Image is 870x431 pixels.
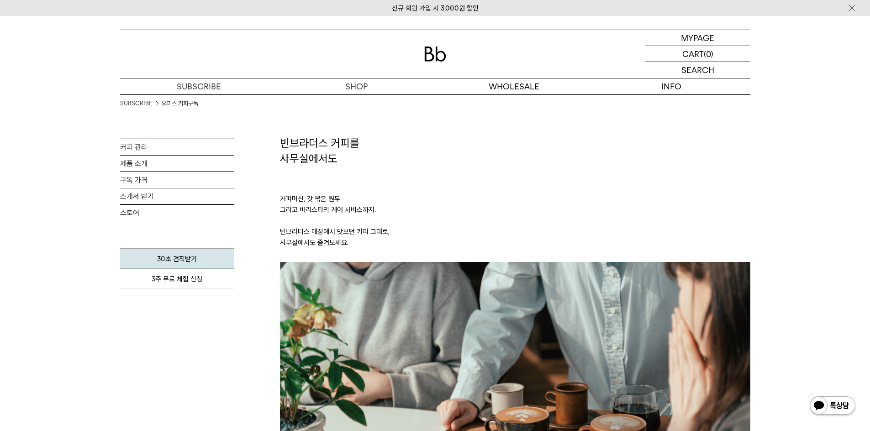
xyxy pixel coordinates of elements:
[162,99,198,108] a: 오피스 커피구독
[120,205,234,221] a: 스토어
[120,78,278,94] a: SUBSCRIBE
[681,30,714,46] p: MYPAGE
[593,78,750,94] p: INFO
[120,99,153,108] a: SUBSCRIBE
[120,188,234,204] a: 소개서 받기
[809,395,856,417] img: 카카오톡 채널 1:1 채팅 버튼
[435,78,593,94] p: WHOLESALE
[280,135,750,166] h2: 빈브라더스 커피를 사무실에서도
[278,78,435,94] a: SHOP
[392,4,479,12] a: 신규 회원 가입 시 3,000원 할인
[704,46,713,62] p: (0)
[120,269,234,289] a: 3주 무료 체험 신청
[681,62,714,78] p: SEARCH
[645,30,750,46] a: MYPAGE
[682,46,704,62] p: CART
[120,249,234,269] a: 30초 견적받기
[424,47,446,62] img: 로고
[120,139,234,155] a: 커피 관리
[120,172,234,188] a: 구독 가격
[120,156,234,171] a: 제품 소개
[645,46,750,62] a: CART (0)
[280,166,750,262] p: 커피머신, 갓 볶은 원두 그리고 바리스타의 케어 서비스까지. 빈브라더스 매장에서 맛보던 커피 그대로, 사무실에서도 즐겨보세요.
